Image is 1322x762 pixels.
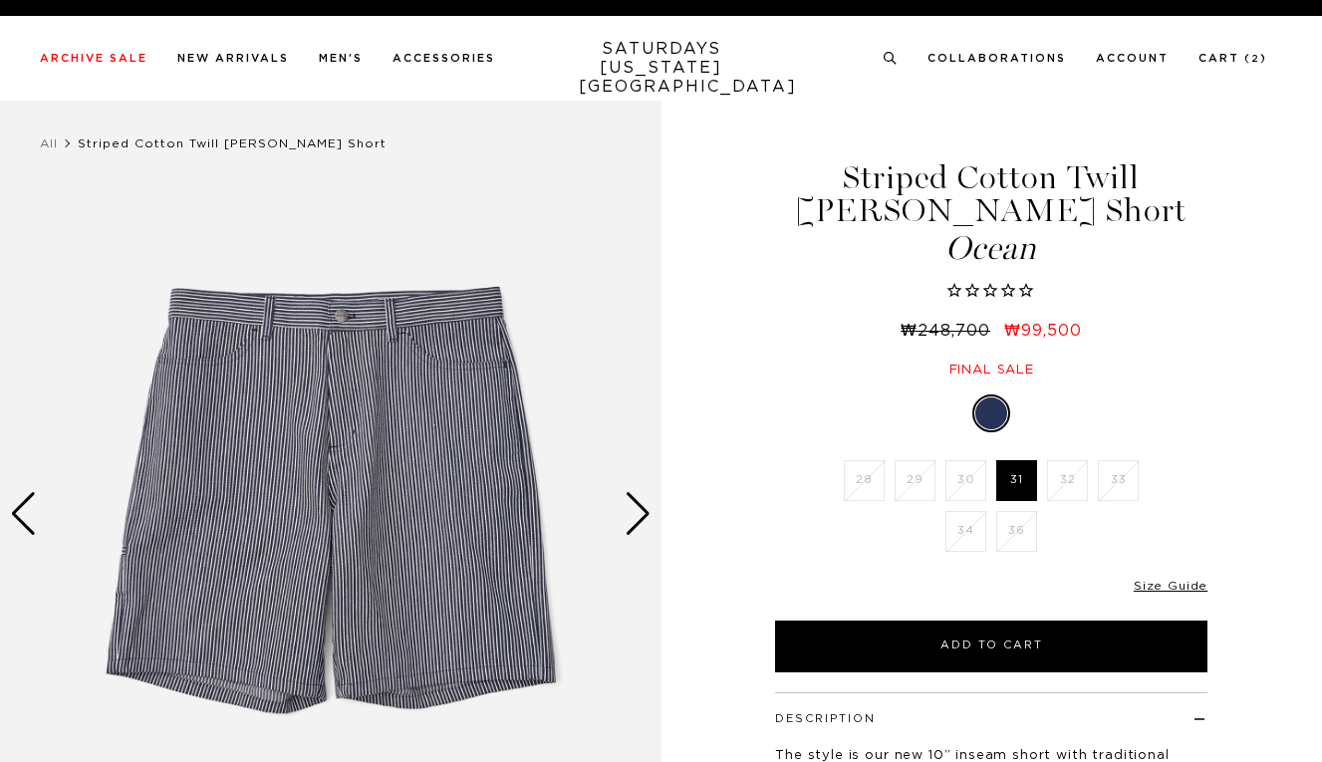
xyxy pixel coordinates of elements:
[1004,323,1082,339] span: ₩99,500
[772,281,1210,303] span: Rated 0.0 out of 5 stars 0 reviews
[40,137,58,149] a: All
[1134,580,1207,592] a: Size Guide
[579,40,743,97] a: SATURDAYS[US_STATE][GEOGRAPHIC_DATA]
[10,492,37,536] div: Previous slide
[319,53,363,64] a: Men's
[775,713,876,724] button: Description
[393,53,495,64] a: Accessories
[1198,53,1267,64] a: Cart (2)
[772,362,1210,379] div: Final sale
[177,53,289,64] a: New Arrivals
[927,53,1066,64] a: Collaborations
[775,621,1207,672] button: Add to Cart
[901,323,998,339] del: ₩248,700
[996,460,1037,501] label: 31
[625,492,652,536] div: Next slide
[772,161,1210,265] h1: Striped Cotton Twill [PERSON_NAME] Short
[1251,55,1260,64] small: 2
[78,137,387,149] span: Striped Cotton Twill [PERSON_NAME] Short
[772,232,1210,265] span: Ocean
[1096,53,1169,64] a: Account
[40,53,147,64] a: Archive Sale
